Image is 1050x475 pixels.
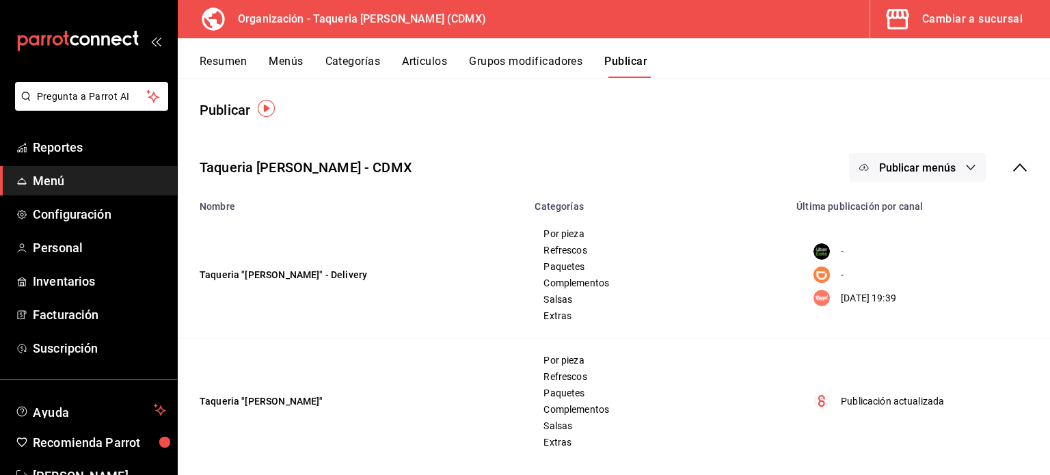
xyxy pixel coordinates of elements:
span: Complementos [543,278,771,288]
td: Taqueria "[PERSON_NAME]" - Delivery [178,212,526,338]
th: Última publicación por canal [788,193,1050,212]
button: Pregunta a Parrot AI [15,82,168,111]
table: menu maker table for brand [178,193,1050,464]
button: Publicar menús [849,153,986,182]
th: Categorías [526,193,788,212]
p: - [841,268,844,282]
button: open_drawer_menu [150,36,161,46]
span: Recomienda Parrot [33,433,166,452]
div: navigation tabs [200,55,1050,78]
span: Pregunta a Parrot AI [37,90,147,104]
span: Publicar menús [879,161,956,174]
span: Facturación [33,306,166,324]
span: Paquetes [543,262,771,271]
p: Publicación actualizada [841,394,944,409]
span: Extras [543,437,771,447]
span: Por pieza [543,355,771,365]
span: Refrescos [543,245,771,255]
button: Resumen [200,55,247,78]
span: Reportes [33,138,166,157]
span: Paquetes [543,388,771,398]
button: Publicar [604,55,647,78]
span: Ayuda [33,402,148,418]
button: Menús [269,55,303,78]
button: Categorías [325,55,381,78]
div: Publicar [200,100,250,120]
span: Salsas [543,295,771,304]
button: Artículos [402,55,447,78]
span: Menú [33,172,166,190]
span: Complementos [543,405,771,414]
a: Pregunta a Parrot AI [10,99,168,113]
span: Configuración [33,205,166,223]
td: Taqueria "[PERSON_NAME]" [178,338,526,465]
div: Taqueria [PERSON_NAME] - CDMX [200,157,412,178]
div: Cambiar a sucursal [922,10,1023,29]
span: Refrescos [543,372,771,381]
span: Inventarios [33,272,166,290]
span: Personal [33,239,166,257]
span: Suscripción [33,339,166,357]
p: - [841,245,844,259]
h3: Organización - Taqueria [PERSON_NAME] (CDMX) [227,11,486,27]
span: Por pieza [543,229,771,239]
span: Extras [543,311,771,321]
p: [DATE] 19:39 [841,291,896,306]
span: Salsas [543,421,771,431]
button: Grupos modificadores [469,55,582,78]
img: Tooltip marker [258,100,275,117]
th: Nombre [178,193,526,212]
